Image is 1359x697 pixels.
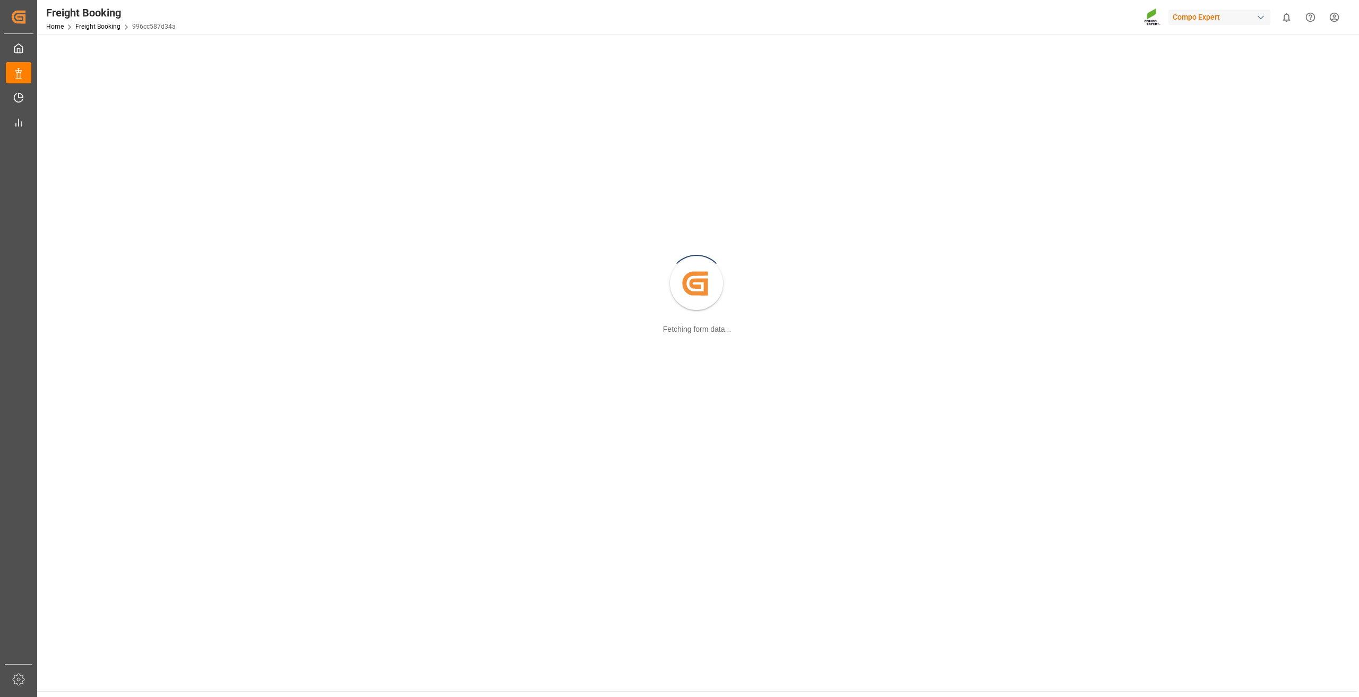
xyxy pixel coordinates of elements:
button: show 0 new notifications [1275,5,1298,29]
div: Fetching form data... [663,324,731,335]
button: Help Center [1298,5,1322,29]
a: Freight Booking [75,23,121,30]
div: Freight Booking [46,5,176,21]
img: Screenshot%202023-09-29%20at%2010.02.21.png_1712312052.png [1144,8,1161,27]
div: Compo Expert [1168,10,1270,25]
button: Compo Expert [1168,7,1275,27]
a: Home [46,23,64,30]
